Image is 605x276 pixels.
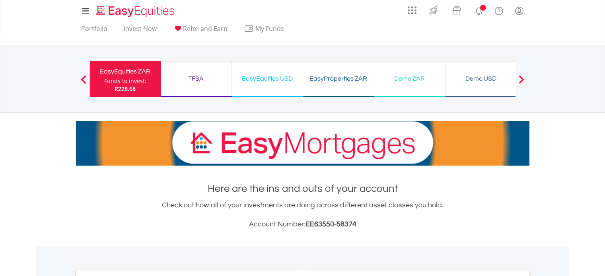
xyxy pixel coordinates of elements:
[305,220,356,228] span: EE63550-58374
[445,2,469,17] a: Vouchers
[115,85,136,93] span: R228.68
[104,77,146,85] div: Funds to invest:
[237,73,298,84] div: EasyEquities USD
[450,73,512,84] div: Demo USD
[379,73,440,84] div: Demo ZAR
[76,181,529,196] h1: Here are the ins and outs of your account
[76,121,529,166] img: EasyMortage Promotion Banner
[121,25,160,37] a: Invest Now
[514,79,529,87] button: Next
[450,4,463,17] img: vouchers-v2.svg
[183,24,228,33] span: Refer and Earn
[244,23,296,34] span: My Funds
[76,79,91,87] button: Previous
[427,4,440,17] img: thrive-v2.svg
[469,2,489,18] a: Notifications
[93,2,178,18] a: Home page
[165,73,227,84] div: TFSA
[170,25,231,37] a: Refer and Earn
[95,66,156,77] div: EasyEquities ZAR
[509,2,529,19] a: My Profile
[408,6,416,15] img: grid-menu-icon.svg
[76,200,529,230] div: Check out how all of your investments are doing across different asset classes you hold.
[489,2,509,18] a: FAQ's and Support
[95,5,178,18] img: EasyEquities_Logo.png
[76,219,529,230] h3: Account Number:
[78,25,111,37] a: Portfolio
[308,73,369,84] div: EasyProperties ZAR
[403,2,422,15] a: AppsGrid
